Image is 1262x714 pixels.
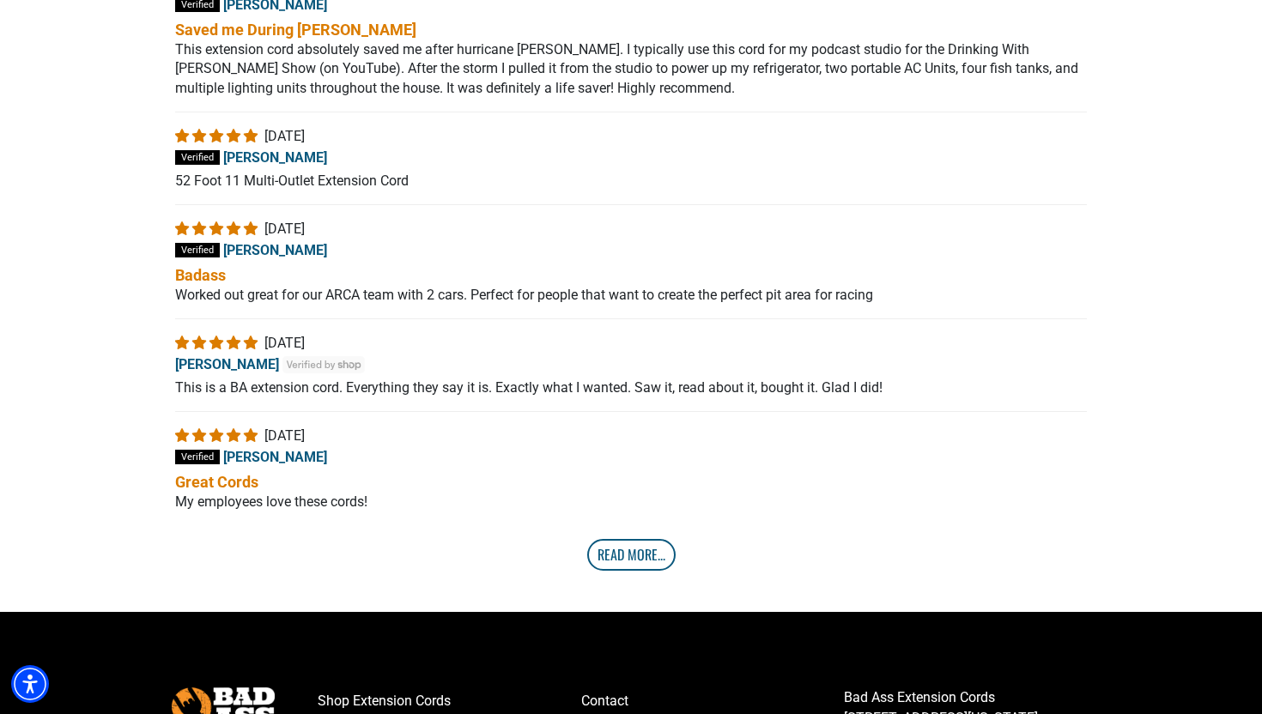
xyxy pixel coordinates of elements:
[175,221,261,237] span: 5 star review
[264,128,305,144] span: [DATE]
[282,356,366,373] img: Verified by Shop
[11,665,49,703] div: Accessibility Menu
[175,264,1087,286] b: Badass
[175,335,261,351] span: 5 star review
[175,427,261,444] span: 5 star review
[175,172,1087,191] p: 52 Foot 11 Multi-Outlet Extension Cord
[175,378,1087,397] p: This is a BA extension cord. Everything they say it is. Exactly what I wanted. Saw it, read about...
[264,427,305,444] span: [DATE]
[223,148,327,165] span: [PERSON_NAME]
[175,40,1087,98] p: This extension cord absolutely saved me after hurricane [PERSON_NAME]. I typically use this cord ...
[175,19,1087,40] b: Saved me During [PERSON_NAME]
[264,335,305,351] span: [DATE]
[175,286,1087,305] p: Worked out great for our ARCA team with 2 cars. Perfect for people that want to create the perfec...
[175,355,279,372] span: [PERSON_NAME]
[175,128,261,144] span: 5 star review
[264,221,305,237] span: [DATE]
[175,471,1087,493] b: Great Cords
[223,448,327,464] span: [PERSON_NAME]
[223,241,327,257] span: [PERSON_NAME]
[175,493,1087,511] p: My employees love these cords!
[587,539,676,570] a: Read More...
